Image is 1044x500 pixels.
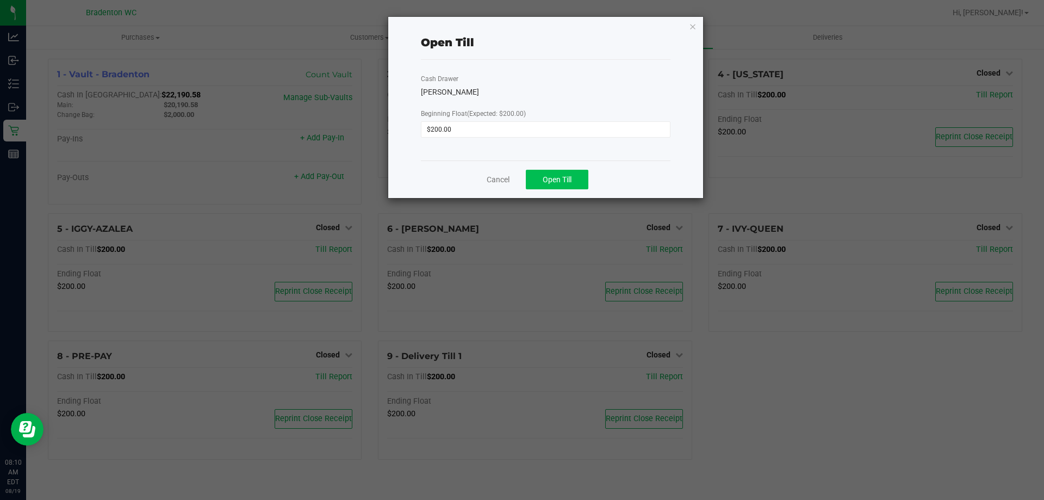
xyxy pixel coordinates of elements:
[526,170,588,189] button: Open Till
[543,175,571,184] span: Open Till
[421,87,670,98] div: [PERSON_NAME]
[421,110,526,118] span: Beginning Float
[487,174,509,186] a: Cancel
[421,74,458,84] label: Cash Drawer
[421,34,474,51] div: Open Till
[11,413,43,446] iframe: Resource center
[467,110,526,118] span: (Expected: $200.00)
